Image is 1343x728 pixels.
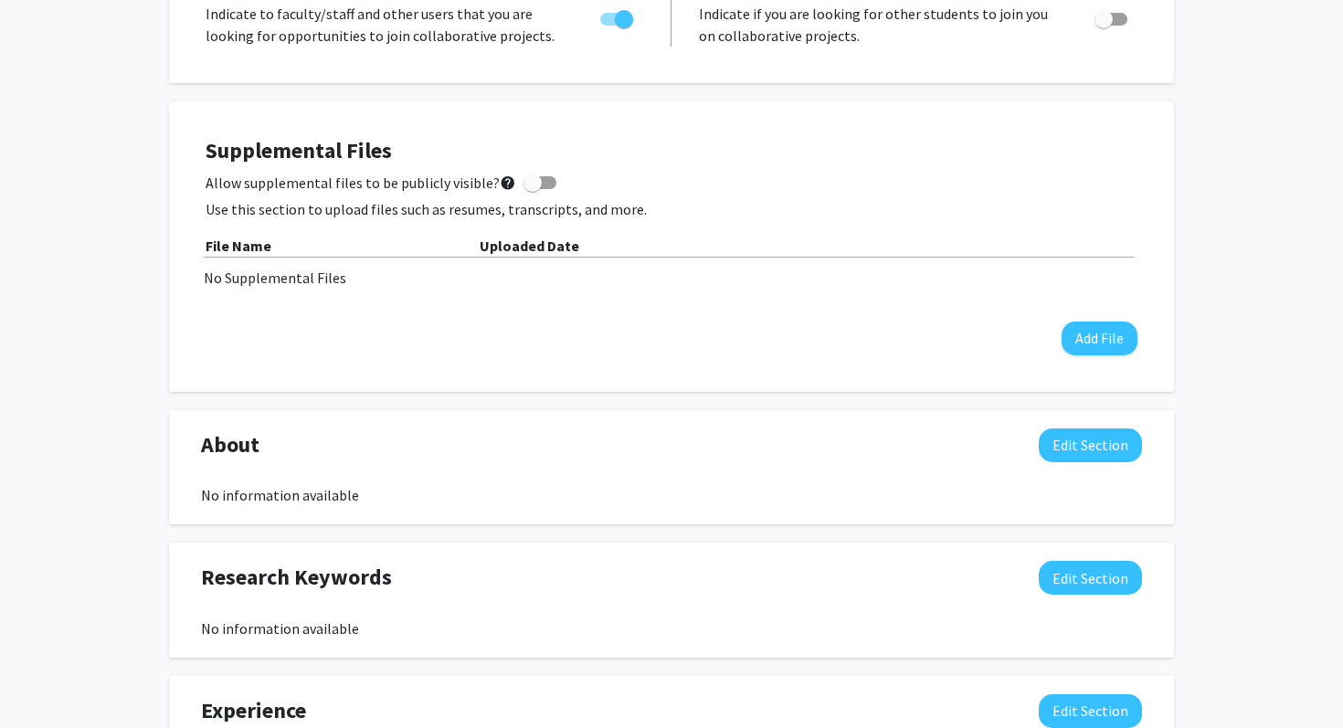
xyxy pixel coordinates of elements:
[206,172,516,194] span: Allow supplemental files to be publicly visible?
[201,617,1142,639] div: No information available
[699,3,1060,47] p: Indicate if you are looking for other students to join you on collaborative projects.
[206,138,1137,164] h4: Supplemental Files
[593,3,643,30] div: Toggle
[1087,3,1137,30] div: Toggle
[14,646,78,714] iframe: Chat
[201,694,306,727] span: Experience
[1039,694,1142,728] button: Edit Experience
[1039,561,1142,595] button: Edit Research Keywords
[480,237,579,255] b: Uploaded Date
[1062,322,1137,355] button: Add File
[206,237,271,255] b: File Name
[500,172,516,194] mat-icon: help
[201,484,1142,506] div: No information available
[201,561,392,594] span: Research Keywords
[1039,428,1142,462] button: Edit About
[206,3,566,47] p: Indicate to faculty/staff and other users that you are looking for opportunities to join collabor...
[204,267,1139,289] div: No Supplemental Files
[201,428,259,461] span: About
[206,198,1137,220] p: Use this section to upload files such as resumes, transcripts, and more.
